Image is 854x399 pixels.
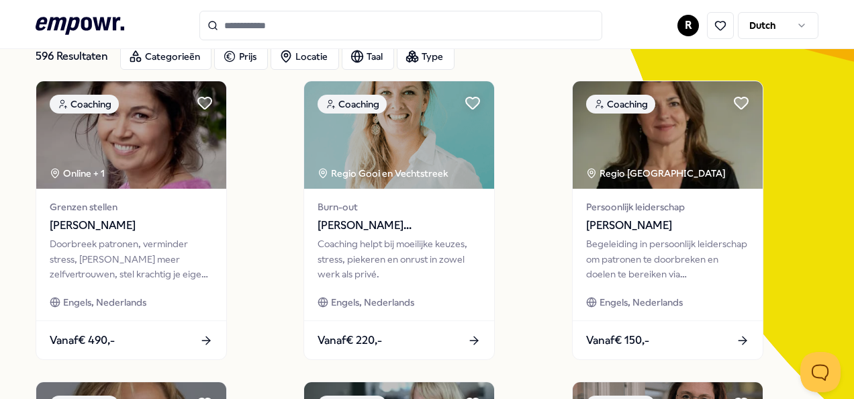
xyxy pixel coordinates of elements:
[800,352,841,392] iframe: Help Scout Beacon - Open
[397,43,455,70] button: Type
[318,236,481,281] div: Coaching helpt bij moeilijke keuzes, stress, piekeren en onrust in zowel werk als privé.
[586,199,749,214] span: Persoonlijk leiderschap
[50,166,105,181] div: Online + 1
[199,11,602,40] input: Search for products, categories or subcategories
[304,81,494,189] img: package image
[586,332,649,349] span: Vanaf € 150,-
[36,81,227,360] a: package imageCoachingOnline + 1Grenzen stellen[PERSON_NAME]Doorbreek patronen, verminder stress, ...
[318,332,382,349] span: Vanaf € 220,-
[50,217,213,234] span: [PERSON_NAME]
[318,217,481,234] span: [PERSON_NAME][GEOGRAPHIC_DATA]
[50,95,119,114] div: Coaching
[36,81,226,189] img: package image
[600,295,683,310] span: Engels, Nederlands
[50,332,115,349] span: Vanaf € 490,-
[586,236,749,281] div: Begeleiding in persoonlijk leiderschap om patronen te doorbreken en doelen te bereiken via bewust...
[331,295,414,310] span: Engels, Nederlands
[572,81,763,360] a: package imageCoachingRegio [GEOGRAPHIC_DATA] Persoonlijk leiderschap[PERSON_NAME]Begeleiding in p...
[586,217,749,234] span: [PERSON_NAME]
[318,95,387,114] div: Coaching
[318,166,450,181] div: Regio Gooi en Vechtstreek
[318,199,481,214] span: Burn-out
[573,81,763,189] img: package image
[677,15,699,36] button: R
[586,95,655,114] div: Coaching
[342,43,394,70] button: Taal
[63,295,146,310] span: Engels, Nederlands
[271,43,339,70] button: Locatie
[50,236,213,281] div: Doorbreek patronen, verminder stress, [PERSON_NAME] meer zelfvertrouwen, stel krachtig je eigen g...
[214,43,268,70] button: Prijs
[50,199,213,214] span: Grenzen stellen
[586,166,728,181] div: Regio [GEOGRAPHIC_DATA]
[36,43,109,70] div: 596 Resultaten
[120,43,211,70] button: Categorieën
[303,81,495,360] a: package imageCoachingRegio Gooi en Vechtstreek Burn-out[PERSON_NAME][GEOGRAPHIC_DATA]Coaching hel...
